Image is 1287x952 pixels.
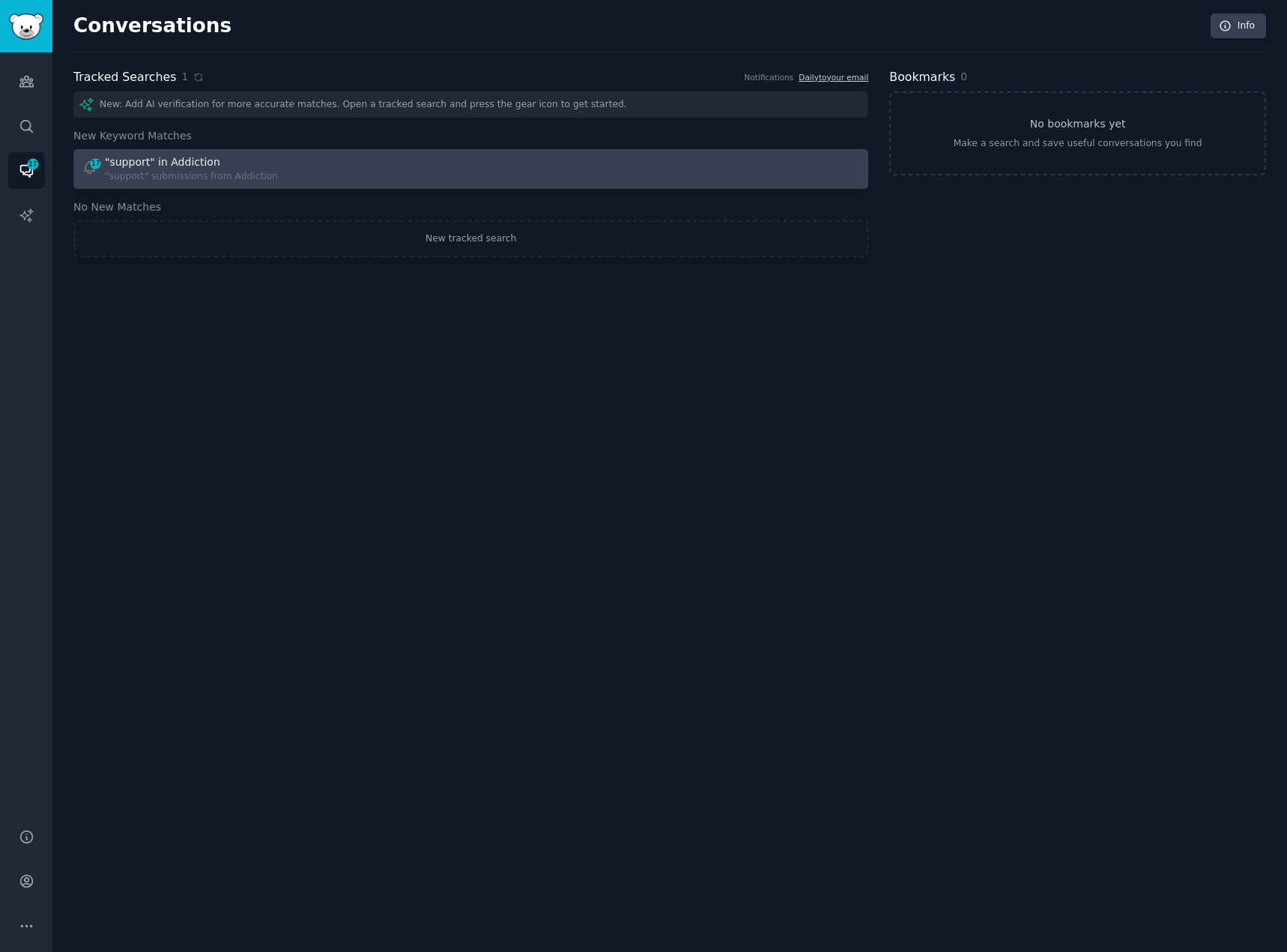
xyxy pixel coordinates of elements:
span: No New Matches [73,199,161,215]
a: Dailytoyour email [799,73,868,82]
div: "support" submissions from Addiction [105,170,278,184]
a: 17"support" in Addiction"support" submissions from Addiction [73,149,868,189]
a: New tracked search [73,220,868,258]
span: 17 [26,159,40,169]
div: Make a search and save useful conversations you find [954,137,1202,151]
h2: Tracked Searches [73,68,176,87]
h2: Conversations [73,14,231,38]
a: 17 [8,152,45,189]
div: Notifications [745,72,794,82]
span: 1 [181,69,188,85]
span: 0 [960,70,967,82]
div: New: Add AI verification for more accurate matches. Open a tracked search and press the gear icon... [73,91,868,118]
a: Info [1211,13,1266,39]
span: 17 [89,158,103,169]
span: New Keyword Matches [73,128,192,144]
h3: No bookmarks yet [1030,116,1126,132]
h2: Bookmarks [889,68,955,87]
a: No bookmarks yetMake a search and save useful conversations you find [889,91,1266,175]
img: GummySearch logo [9,13,43,40]
div: "support" in Addiction [105,154,220,170]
